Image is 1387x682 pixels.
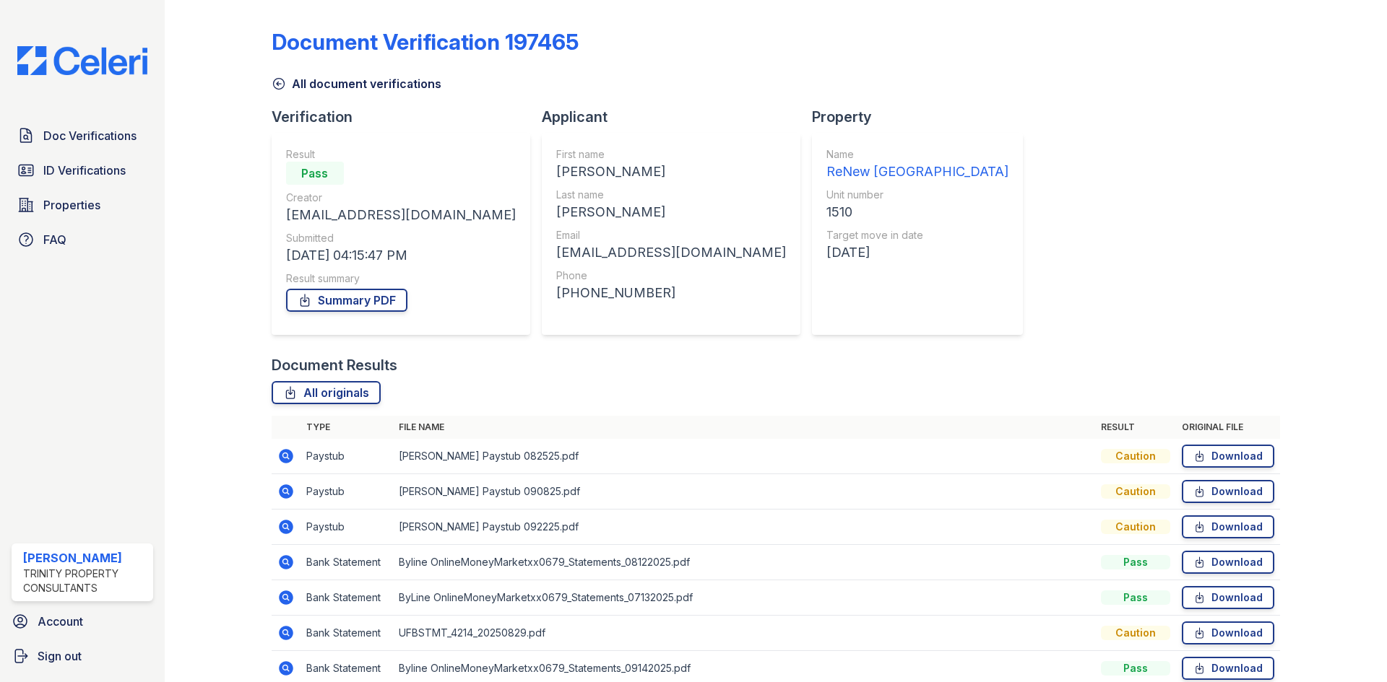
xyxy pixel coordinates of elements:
[286,205,516,225] div: [EMAIL_ADDRESS][DOMAIN_NAME]
[826,147,1008,162] div: Name
[1101,449,1170,463] div: Caution
[286,289,407,312] a: Summary PDF
[542,107,812,127] div: Applicant
[1101,555,1170,569] div: Pass
[301,439,393,474] td: Paystub
[1182,657,1274,680] a: Download
[38,613,83,630] span: Account
[556,283,786,303] div: [PHONE_NUMBER]
[1101,590,1170,605] div: Pass
[301,510,393,545] td: Paystub
[556,147,786,162] div: First name
[1182,621,1274,644] a: Download
[43,127,137,144] span: Doc Verifications
[1182,515,1274,538] a: Download
[1101,661,1170,676] div: Pass
[826,188,1008,202] div: Unit number
[1182,480,1274,503] a: Download
[286,191,516,205] div: Creator
[393,580,1095,616] td: ByLine OnlineMoneyMarketxx0679_Statements_07132025.pdf
[38,647,82,665] span: Sign out
[826,147,1008,182] a: Name ReNew [GEOGRAPHIC_DATA]
[23,549,147,567] div: [PERSON_NAME]
[556,228,786,242] div: Email
[556,202,786,222] div: [PERSON_NAME]
[286,147,516,162] div: Result
[556,242,786,263] div: [EMAIL_ADDRESS][DOMAIN_NAME]
[1095,416,1176,439] th: Result
[826,228,1008,242] div: Target move in date
[6,607,159,636] a: Account
[272,107,542,127] div: Verification
[12,156,153,185] a: ID Verifications
[12,225,153,254] a: FAQ
[301,474,393,510] td: Paystub
[1101,520,1170,534] div: Caution
[556,188,786,202] div: Last name
[1101,626,1170,640] div: Caution
[556,268,786,283] div: Phone
[393,510,1095,545] td: [PERSON_NAME] Paystub 092225.pdf
[12,121,153,150] a: Doc Verifications
[272,355,397,375] div: Document Results
[6,642,159,670] a: Sign out
[301,580,393,616] td: Bank Statement
[272,381,381,404] a: All originals
[286,231,516,245] div: Submitted
[301,616,393,651] td: Bank Statement
[393,545,1095,580] td: Byline OnlineMoneyMarketxx0679_Statements_08122025.pdf
[286,245,516,266] div: [DATE] 04:15:47 PM
[43,162,126,179] span: ID Verifications
[826,242,1008,263] div: [DATE]
[286,271,516,286] div: Result summary
[556,162,786,182] div: [PERSON_NAME]
[301,545,393,580] td: Bank Statement
[23,567,147,595] div: Trinity Property Consultants
[393,416,1095,439] th: File name
[1182,551,1274,574] a: Download
[826,202,1008,222] div: 1510
[812,107,1034,127] div: Property
[826,162,1008,182] div: ReNew [GEOGRAPHIC_DATA]
[393,439,1095,474] td: [PERSON_NAME] Paystub 082525.pdf
[272,75,441,92] a: All document verifications
[43,231,66,248] span: FAQ
[1101,484,1170,499] div: Caution
[301,416,393,439] th: Type
[286,162,344,185] div: Pass
[1182,586,1274,609] a: Download
[393,474,1095,510] td: [PERSON_NAME] Paystub 090825.pdf
[6,46,159,75] img: CE_Logo_Blue-a8612792a0a2168367f1c8372b55b34899dd931a85d93a1a3d3e32e68fde9ad4.png
[272,29,579,55] div: Document Verification 197465
[12,191,153,219] a: Properties
[393,616,1095,651] td: UFBSTMT_4214_20250829.pdf
[1176,416,1280,439] th: Original file
[43,196,100,214] span: Properties
[1326,624,1373,668] iframe: chat widget
[1182,445,1274,468] a: Download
